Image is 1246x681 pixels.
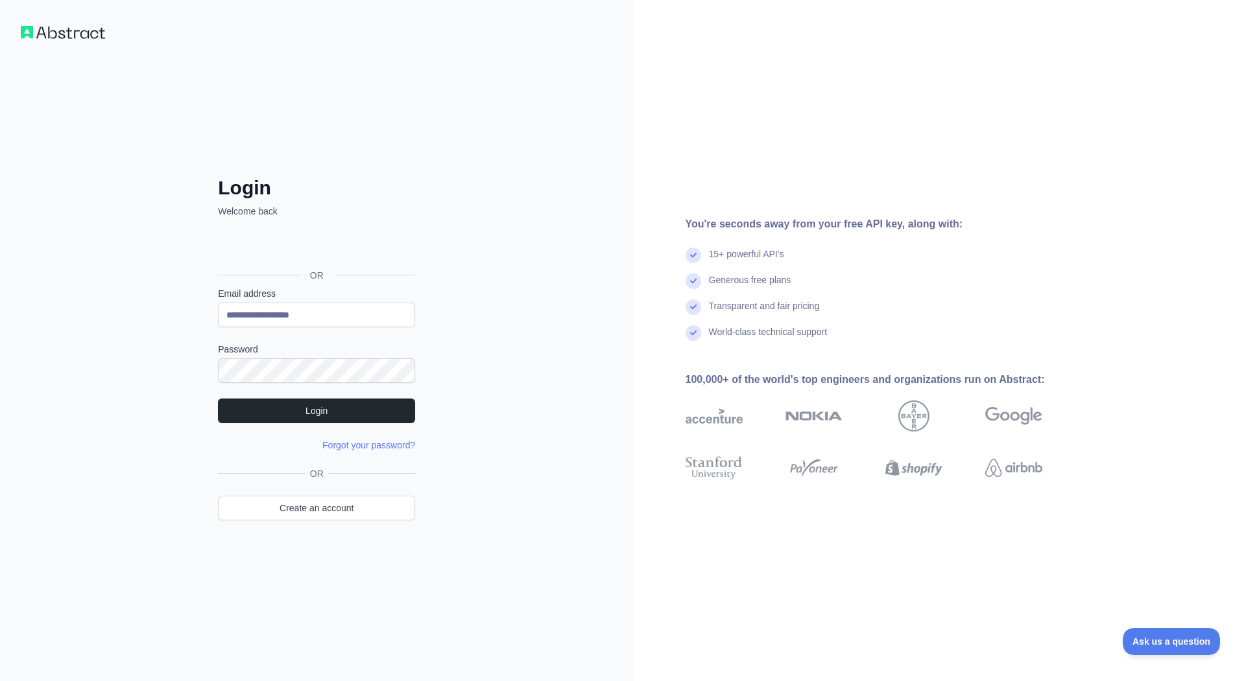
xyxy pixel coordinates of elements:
div: Prihlásiť sa účtom Google (otvorí sa na novej karte) [218,232,413,260]
img: check mark [686,325,701,341]
img: nokia [785,400,843,432]
img: shopify [885,454,942,482]
span: OR [305,467,329,480]
button: Login [218,398,415,423]
a: Create an account [218,496,415,520]
div: World-class technical support [709,325,828,351]
a: Forgot your password? [322,440,415,450]
img: google [985,400,1042,432]
label: Password [218,343,415,356]
div: 15+ powerful API's [709,248,784,273]
div: Generous free plans [709,273,791,299]
h2: Login [218,176,415,200]
img: check mark [686,273,701,289]
img: check mark [686,248,701,263]
div: 100,000+ of the world's top engineers and organizations run on Abstract: [686,372,1084,387]
img: stanford university [686,454,743,482]
iframe: Toggle Customer Support [1123,628,1220,655]
div: You're seconds away from your free API key, along with: [686,216,1084,232]
iframe: Tlačidlo Prihlásiť sa účtom Google [211,232,419,260]
img: payoneer [785,454,843,482]
img: check mark [686,299,701,315]
img: airbnb [985,454,1042,482]
span: OR [300,269,334,282]
p: Welcome back [218,205,415,218]
img: accenture [686,400,743,432]
img: bayer [898,400,929,432]
label: Email address [218,287,415,300]
img: Workflow [21,26,105,39]
div: Transparent and fair pricing [709,299,820,325]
